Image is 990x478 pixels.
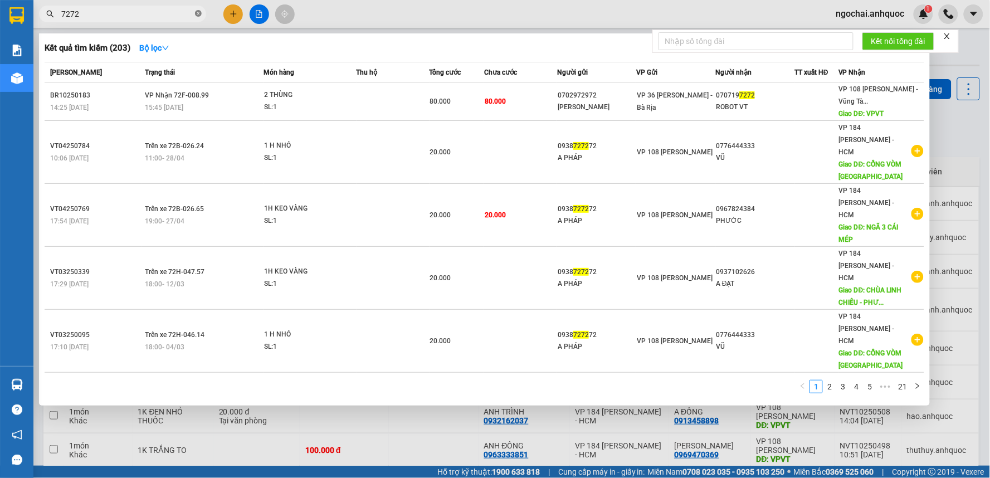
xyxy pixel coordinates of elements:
span: VP 108 [PERSON_NAME] - Vũng Tà... [839,85,919,105]
span: plus-circle [911,208,924,220]
div: [PERSON_NAME] [558,101,636,113]
button: left [796,380,809,393]
span: VP 184 [PERSON_NAME] - HCM [839,313,895,345]
h3: Kết quả tìm kiếm ( 203 ) [45,42,130,54]
span: left [799,383,806,389]
div: VŨ [716,341,794,353]
span: VP 184 [PERSON_NAME] - HCM [839,250,895,282]
span: down [162,44,169,52]
span: Trên xe 72B-026.65 [145,205,204,213]
span: VP 108 [PERSON_NAME] [637,211,713,219]
span: message [12,455,22,465]
span: 7272 [739,91,755,99]
img: logo-vxr [9,7,24,24]
button: right [911,380,924,393]
li: Next Page [911,380,924,393]
span: Món hàng [264,69,294,76]
div: SL: 1 [264,278,348,290]
span: VP 108 [PERSON_NAME] [637,274,713,282]
span: Chưa cước [484,69,517,76]
span: 20.000 [430,274,451,282]
span: VP 36 [PERSON_NAME] - Bà Rịa [637,91,713,111]
span: VP Nhận [838,69,866,76]
div: VT04250784 [50,140,142,152]
li: 2 [823,380,836,393]
span: Kết nối tổng đài [871,35,925,47]
a: 3 [837,381,849,393]
span: 18:00 - 12/03 [145,280,184,288]
span: Giao DĐ: CỔNG VÒM [GEOGRAPHIC_DATA] [839,160,903,181]
span: 20.000 [430,337,451,345]
div: VŨ [716,152,794,164]
span: close [943,32,951,40]
span: 7272 [573,205,589,213]
span: VP 184 [PERSON_NAME] - HCM [839,124,895,156]
div: 0938 72 [558,140,636,152]
div: 0937102626 [716,266,794,278]
img: solution-icon [11,45,23,56]
span: search [46,10,54,18]
div: SL: 1 [264,101,348,114]
div: 0776444333 [716,140,794,152]
li: 21 [894,380,911,393]
li: 5 [863,380,876,393]
div: VT03250095 [50,329,142,341]
span: Người gửi [557,69,588,76]
span: Thu hộ [357,69,378,76]
li: Next 5 Pages [876,380,894,393]
div: A PHÁP [558,215,636,227]
a: 2 [823,381,836,393]
div: 0938 72 [558,329,636,341]
span: VP Nhận 72F-008.99 [145,91,209,99]
span: 20.000 [430,148,451,156]
div: 1 H NHỎ [264,329,348,341]
span: VP Gửi [636,69,657,76]
span: [PERSON_NAME] [50,69,102,76]
span: Trên xe 72H-046.14 [145,331,204,339]
div: SL: 1 [264,215,348,227]
li: 4 [850,380,863,393]
span: Trạng thái [145,69,175,76]
input: Nhập số tổng đài [659,32,854,50]
strong: Bộ lọc [139,43,169,52]
div: 1H KEO VÀNG [264,203,348,215]
div: A ĐẠT [716,278,794,290]
span: Trên xe 72B-026.24 [145,142,204,150]
a: 4 [850,381,862,393]
span: plus-circle [911,334,924,346]
div: 1 H NHỎ [264,140,348,152]
span: right [914,383,921,389]
span: 7272 [573,331,589,339]
span: Giao DĐ: NGÃ 3 CÁI MÉP [839,223,899,243]
span: 19:00 - 27/04 [145,217,184,225]
img: warehouse-icon [11,379,23,391]
div: 0776444333 [716,329,794,341]
span: Người nhận [715,69,752,76]
img: warehouse-icon [11,72,23,84]
span: 80.000 [485,97,506,105]
div: 070719 [716,90,794,101]
span: 7272 [573,142,589,150]
div: 2 THÙNG [264,89,348,101]
span: VP 184 [PERSON_NAME] - HCM [839,187,895,219]
span: 15:45 [DATE] [145,104,183,111]
div: ROBOT VT [716,101,794,113]
input: Tìm tên, số ĐT hoặc mã đơn [61,8,193,20]
span: 10:06 [DATE] [50,154,89,162]
span: Trên xe 72H-047.57 [145,268,204,276]
button: Kết nối tổng đài [862,32,934,50]
span: close-circle [195,9,202,19]
span: 20.000 [430,211,451,219]
span: plus-circle [911,271,924,283]
span: Giao DĐ: CỔNG VÒM [GEOGRAPHIC_DATA] [839,349,903,369]
div: 0938 72 [558,203,636,215]
button: Bộ lọcdown [130,39,178,57]
div: VT03250339 [50,266,142,278]
div: VT04250769 [50,203,142,215]
div: BR10250183 [50,90,142,101]
span: Tổng cước [430,69,461,76]
div: 1H KEO VÀNG [264,266,348,278]
div: 0967824384 [716,203,794,215]
div: SL: 1 [264,341,348,353]
span: Giao DĐ: VPVT [839,110,884,118]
